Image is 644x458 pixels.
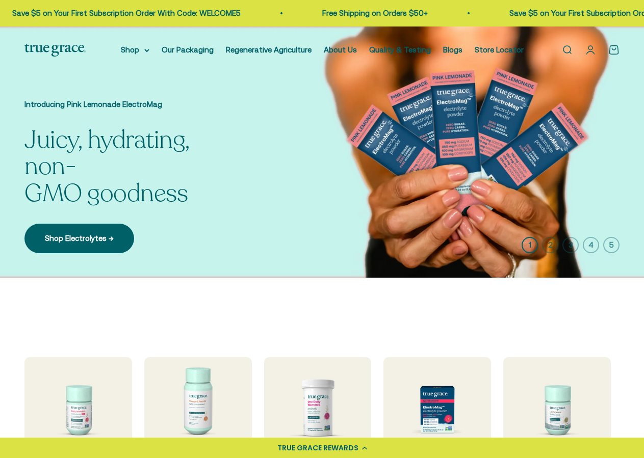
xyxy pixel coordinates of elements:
[277,443,358,453] div: TRUE GRACE REWARDS
[443,45,462,54] a: Blogs
[542,237,558,253] button: 2
[24,98,228,111] p: Introducing Pink Lemonade ElectroMag
[24,224,134,253] a: Shop Electrolytes →
[11,7,239,19] p: Save $5 on Your First Subscription Order With Code: WELCOME5
[369,45,431,54] a: Quality & Testing
[162,45,214,54] a: Our Packaging
[475,45,524,54] a: Store Locator
[583,237,599,253] button: 4
[324,45,357,54] a: About Us
[603,237,620,253] button: 5
[24,150,228,210] split-lines: Juicy, hydrating, non-GMO goodness
[121,44,149,56] summary: Shop
[321,9,426,17] a: Free Shipping on Orders $50+
[562,237,579,253] button: 3
[226,45,312,54] a: Regenerative Agriculture
[522,237,538,253] button: 1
